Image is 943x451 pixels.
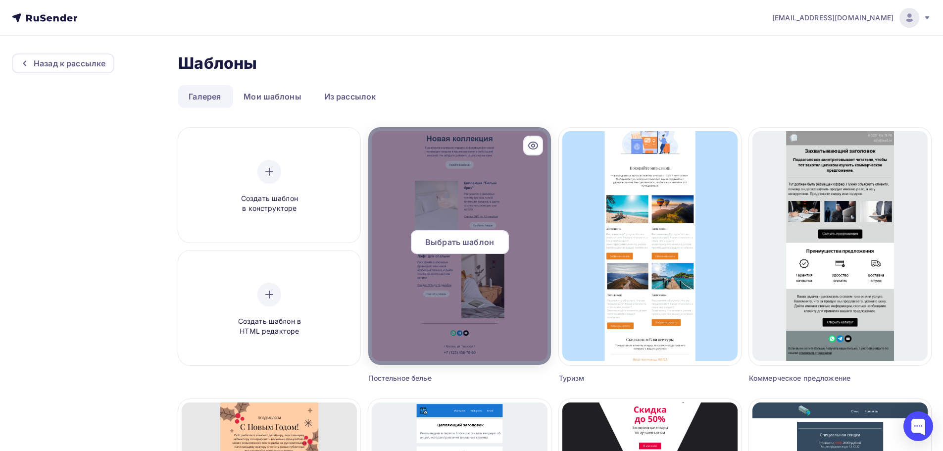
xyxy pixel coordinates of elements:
[178,53,257,73] h2: Шаблоны
[425,236,494,248] span: Выбрать шаблон
[772,8,931,28] a: [EMAIL_ADDRESS][DOMAIN_NAME]
[222,316,316,337] span: Создать шаблон в HTML редакторе
[559,373,695,383] div: Туризм
[34,57,105,69] div: Назад к рассылке
[222,194,316,214] span: Создать шаблон в конструкторе
[178,85,231,108] a: Галерея
[314,85,387,108] a: Из рассылок
[233,85,312,108] a: Мои шаблоны
[749,373,886,383] div: Коммерческое предложение
[772,13,893,23] span: [EMAIL_ADDRESS][DOMAIN_NAME]
[368,373,505,383] div: Постельное белье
